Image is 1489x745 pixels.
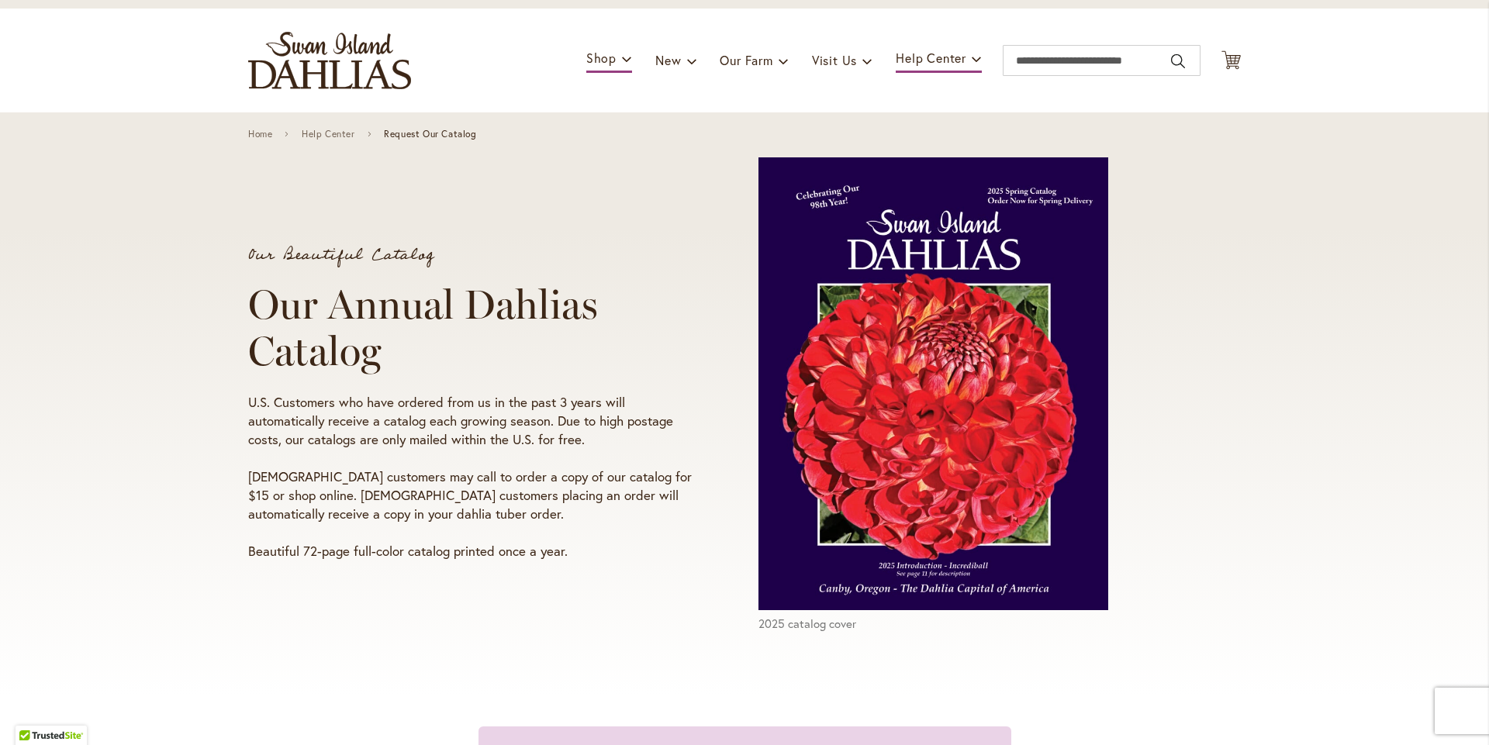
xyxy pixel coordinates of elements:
[896,50,966,66] span: Help Center
[384,129,476,140] span: Request Our Catalog
[248,393,700,449] p: U.S. Customers who have ordered from us in the past 3 years will automatically receive a catalog ...
[248,32,411,89] a: store logo
[248,542,700,560] p: Beautiful 72-page full-color catalog printed once a year.
[302,129,355,140] a: Help Center
[758,616,1241,632] figcaption: 2025 catalog cover
[812,52,857,68] span: Visit Us
[248,247,700,263] p: Our Beautiful Catalog
[586,50,617,66] span: Shop
[758,157,1108,610] img: 2025 catalog cover
[248,129,272,140] a: Home
[248,281,700,374] h1: Our Annual Dahlias Catalog
[248,467,700,523] p: [DEMOGRAPHIC_DATA] customers may call to order a copy of our catalog for $15 or shop online. [DEM...
[720,52,772,68] span: Our Farm
[655,52,681,68] span: New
